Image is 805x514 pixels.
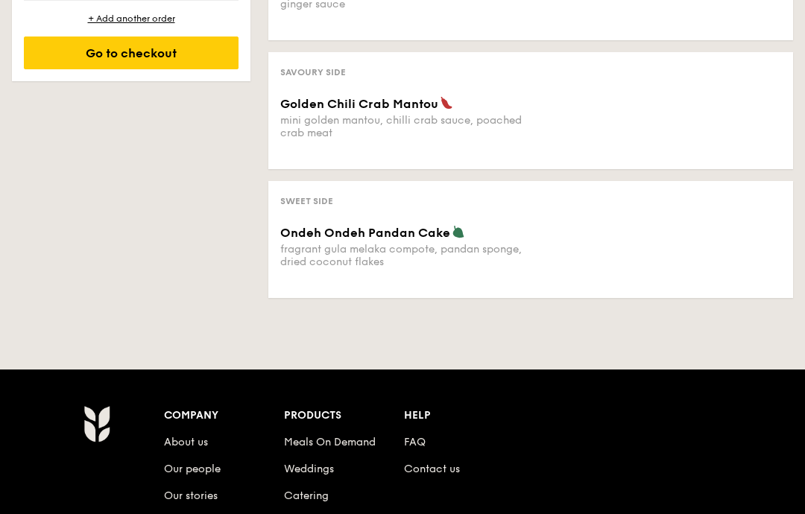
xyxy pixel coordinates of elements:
[284,490,329,503] a: Catering
[404,463,460,476] a: Contact us
[164,437,208,449] a: About us
[452,226,465,239] img: icon-vegetarian.fe4039eb.svg
[280,68,346,78] span: Savoury Side
[280,244,525,269] div: fragrant gula melaka compote, pandan sponge, dried coconut flakes
[164,463,221,476] a: Our people
[24,13,239,25] div: + Add another order
[284,437,376,449] a: Meals On Demand
[404,406,524,427] div: Help
[440,97,453,110] img: icon-spicy.37a8142b.svg
[83,406,110,443] img: AYc88T3wAAAABJRU5ErkJggg==
[280,226,450,241] span: Ondeh Ondeh Pandan Cake
[24,37,239,70] div: Go to checkout
[284,406,404,427] div: Products
[280,98,438,112] span: Golden Chili Crab Mantou
[284,463,334,476] a: Weddings
[404,437,426,449] a: FAQ
[164,490,218,503] a: Our stories
[280,197,333,207] span: Sweet Side
[164,406,284,427] div: Company
[280,115,525,140] div: mini golden mantou, chilli crab sauce, poached crab meat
